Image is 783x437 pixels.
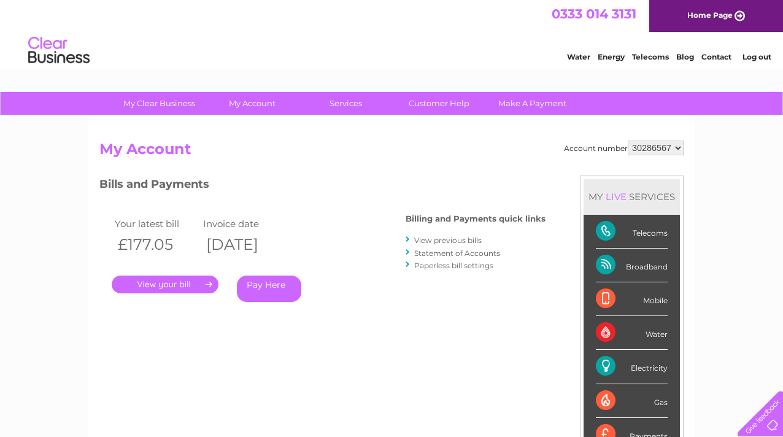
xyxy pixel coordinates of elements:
a: My Account [202,92,303,115]
a: Customer Help [388,92,490,115]
div: Gas [596,384,668,418]
a: Water [567,52,590,61]
a: Telecoms [632,52,669,61]
a: Services [295,92,396,115]
th: [DATE] [200,232,288,257]
h3: Bills and Payments [99,176,546,197]
td: Your latest bill [112,215,200,232]
div: Broadband [596,249,668,282]
a: Statement of Accounts [414,249,500,258]
a: 0333 014 3131 [552,6,636,21]
a: Contact [701,52,731,61]
a: Energy [598,52,625,61]
h2: My Account [99,141,684,164]
div: Clear Business is a trading name of Verastar Limited (registered in [GEOGRAPHIC_DATA] No. 3667643... [102,7,682,60]
div: Account number [564,141,684,155]
th: £177.05 [112,232,200,257]
div: MY SERVICES [584,179,680,214]
a: My Clear Business [109,92,210,115]
a: . [112,276,218,293]
a: Paperless bill settings [414,261,493,270]
a: View previous bills [414,236,482,245]
div: Telecoms [596,215,668,249]
td: Invoice date [200,215,288,232]
a: Blog [676,52,694,61]
div: LIVE [603,191,629,203]
a: Log out [742,52,771,61]
img: logo.png [28,32,90,69]
a: Make A Payment [482,92,583,115]
a: Pay Here [237,276,301,302]
div: Electricity [596,350,668,384]
h4: Billing and Payments quick links [406,214,546,223]
div: Water [596,316,668,350]
div: Mobile [596,282,668,316]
